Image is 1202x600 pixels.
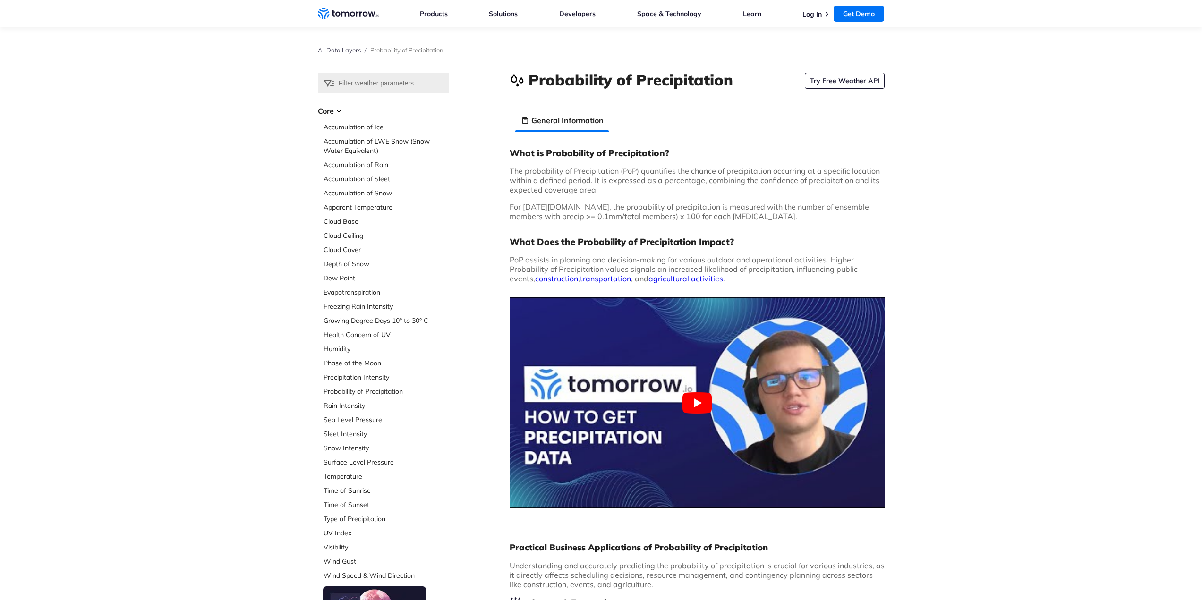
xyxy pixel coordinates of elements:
[324,500,449,509] a: Time of Sunset
[324,401,449,410] a: Rain Intensity
[648,274,723,283] a: agricultural activities
[324,457,449,467] a: Surface Level Pressure
[318,105,449,117] h3: Core
[324,528,449,538] a: UV Index
[510,255,858,283] span: PoP assists in planning and decision-making for various outdoor and operational activities. Highe...
[510,236,885,247] h3: What Does the Probability of Precipitation Impact?
[324,358,449,368] a: Phase of the Moon
[559,9,596,18] a: Developers
[510,166,880,194] span: The probability of Precipitation (PoP) quantifies the chance of precipitation occurring at a spec...
[324,486,449,495] a: Time of Sunrise
[743,9,761,18] a: Learn
[324,330,449,339] a: Health Concern of UV
[802,10,822,18] a: Log In
[535,274,578,283] a: construction
[324,174,449,184] a: Accumulation of Sleet
[510,542,885,553] h2: Practical Business Applications of Probability of Precipitation
[531,115,604,126] h3: General Information
[324,287,449,297] a: Evapotranspiration
[529,69,733,90] h1: Probability of Precipitation
[318,46,361,54] a: All Data Layers
[324,273,449,283] a: Dew Point
[324,415,449,424] a: Sea Level Pressure
[510,561,885,589] span: Understanding and accurately predicting the probability of precipitation is crucial for various i...
[510,147,885,159] h3: What is Probability of Precipitation?
[805,73,885,89] a: Try Free Weather API
[365,46,367,54] span: /
[489,9,518,18] a: Solutions
[324,443,449,453] a: Snow Intensity
[834,6,884,22] a: Get Demo
[324,188,449,198] a: Accumulation of Snow
[324,557,449,566] a: Wind Gust
[318,73,449,93] input: Filter weather parameters
[324,203,449,212] a: Apparent Temperature
[324,429,449,439] a: Sleet Intensity
[318,7,379,21] a: Home link
[324,259,449,269] a: Depth of Snow
[370,46,443,54] span: Probability of Precipitation
[324,344,449,354] a: Humidity
[324,217,449,226] a: Cloud Base
[324,387,449,396] a: Probability of Precipitation
[580,274,631,283] a: transportation
[324,472,449,481] a: Temperature
[510,202,869,221] span: For [DATE][DOMAIN_NAME], the probability of precipitation is measured with the number of ensemble...
[510,297,885,508] button: Play Youtube video
[324,302,449,311] a: Freezing Rain Intensity
[324,245,449,254] a: Cloud Cover
[324,316,449,325] a: Growing Degree Days 10° to 30° C
[515,109,609,132] li: General Information
[324,136,449,155] a: Accumulation of LWE Snow (Snow Water Equivalent)
[324,372,449,382] a: Precipitation Intensity
[324,514,449,524] a: Type of Precipitation
[324,160,449,169] a: Accumulation of Rain
[324,571,449,580] a: Wind Speed & Wind Direction
[637,9,701,18] a: Space & Technology
[324,231,449,240] a: Cloud Ceiling
[420,9,448,18] a: Products
[324,122,449,132] a: Accumulation of Ice
[324,542,449,552] a: Visibility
